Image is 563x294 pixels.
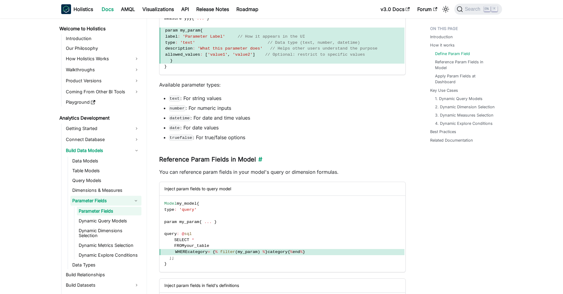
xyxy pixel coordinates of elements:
[213,250,215,254] span: {
[435,96,482,102] a: 1. Dynamic Query Models
[193,46,195,51] span: :
[164,232,177,236] span: query
[169,125,181,131] code: date
[228,52,230,57] span: ,
[73,6,93,13] b: Holistics
[169,95,406,102] li: : For string values
[235,250,238,254] span: (
[61,4,71,14] img: Holistics
[169,135,193,141] code: truefalse
[178,34,180,39] span: :
[64,54,141,64] a: How Holistics Works
[70,176,141,185] a: Query Models
[169,105,186,111] code: number
[55,18,147,294] nav: Docs sidebar
[160,182,405,196] div: Inject param fields to query model
[200,28,203,33] span: {
[164,201,177,206] span: Model
[64,146,141,155] a: Build Data Models
[220,250,235,254] span: filter
[214,220,217,224] span: }
[430,137,473,143] a: Related Documentation
[435,51,470,57] a: Define Param Field
[174,207,177,212] span: :
[265,52,365,57] span: // Optional: restrict to specific values
[77,217,141,225] a: Dynamic Query Models
[182,232,184,236] span: @
[290,250,293,254] span: %
[164,16,192,21] span: measure yyy
[257,250,260,254] span: )
[238,34,305,39] span: // How it appears in the UI
[197,201,199,206] span: {
[175,40,178,45] span: :
[238,250,257,254] span: my_param
[183,34,225,39] span: 'Parameter Label'
[164,64,167,69] span: }
[193,4,233,14] a: Release Notes
[174,244,184,248] span: FROM
[169,114,406,121] li: : For date and time values
[165,52,200,57] span: allowed_values
[70,196,130,206] a: Parameter Fields
[77,207,141,215] a: Parameter Fields
[177,232,179,236] span: :
[64,124,141,133] a: Getting Started
[430,34,453,40] a: Introduction
[58,114,141,122] a: Analytics Development
[463,6,484,12] span: Search
[430,87,458,93] a: Key Use Cases
[256,156,262,163] a: Direct link to Reference Param Fields in Model
[178,4,193,14] a: API
[198,46,263,51] span: 'What this parameter does'
[165,40,175,45] span: type
[159,81,406,88] p: Available parameter types:
[414,4,441,14] a: Forum
[200,52,203,57] span: :
[293,250,300,254] span: end
[139,4,178,14] a: Visualizations
[430,129,456,135] a: Best Practices
[491,6,497,12] kbd: K
[441,4,451,14] button: Switch between dark and light mode (currently light mode)
[207,16,209,21] span: }
[64,135,141,144] a: Connect Database
[169,256,172,260] span: ;
[64,270,141,279] a: Build Relationships
[233,4,262,14] a: Roadmap
[169,124,406,131] li: : For date values
[199,220,202,224] span: {
[165,28,200,33] span: param my_param
[64,76,141,86] a: Product Versions
[208,52,227,57] span: 'value1'
[130,196,141,206] button: Collapse sidebar category 'Parameter Fields'
[233,52,253,57] span: 'value2'
[159,168,406,176] p: You can reference param fields in your model's query or dimension formulas.
[300,250,302,254] span: %
[172,256,174,260] span: ;
[179,207,197,212] span: 'query'
[435,112,494,118] a: 3. Dynamic Measures Selection
[98,4,117,14] a: Docs
[270,46,377,51] span: // Helps other users understand the purpose
[435,104,495,110] a: 2. Dynamic Dimension Selection
[70,186,141,195] a: Dimensions & Measures
[435,73,496,85] a: Apply Param Fields at Dashboard
[159,156,406,163] h3: Reference Param Fields in Model
[70,157,141,165] a: Data Models
[287,250,290,254] span: {
[268,250,287,254] span: category
[64,44,141,53] a: Our Philosophy
[377,4,414,14] a: v3.0 Docs
[70,261,141,269] a: Data Types
[64,34,141,43] a: Introduction
[165,34,178,39] span: label
[215,250,218,254] span: %
[435,121,493,126] a: 4. Dynamic Explore Conditions
[77,226,141,240] a: Dynamic Dimensions Selection
[253,52,255,57] span: ]
[204,220,212,224] span: ...
[454,4,502,15] button: Search (Ctrl+K)
[64,65,141,75] a: Walkthroughs
[263,250,265,254] span: %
